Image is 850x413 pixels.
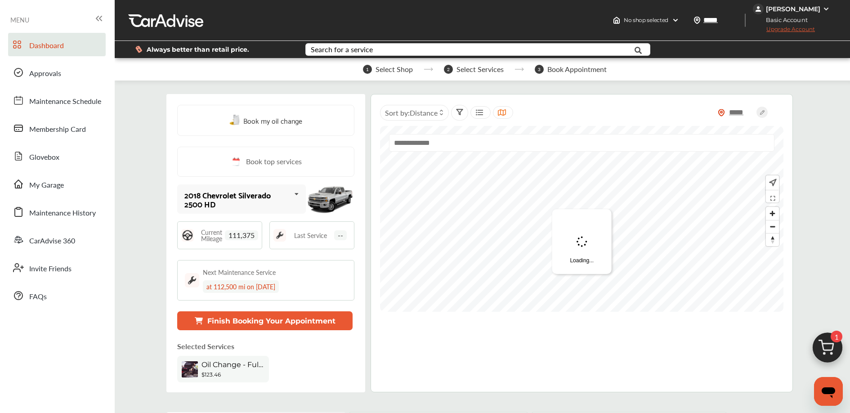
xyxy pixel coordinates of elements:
button: Zoom out [766,220,779,233]
span: -- [334,230,347,240]
div: [PERSON_NAME] [766,5,820,13]
a: Book my oil change [229,114,302,126]
span: 2 [444,65,453,74]
span: 3 [535,65,544,74]
span: My Garage [29,180,64,191]
span: 111,375 [225,230,258,240]
a: Membership Card [8,117,106,140]
img: steering_logo [181,229,194,242]
img: oil-change-thumb.jpg [182,361,198,377]
span: Select Shop [376,65,413,73]
img: maintenance_logo [185,273,199,287]
span: Always better than retail price. [147,46,249,53]
img: header-down-arrow.9dd2ce7d.svg [672,17,679,24]
img: stepper-arrow.e24c07c6.svg [514,67,524,71]
span: CarAdvise 360 [29,235,75,247]
a: Book top services [177,147,354,177]
span: Basic Account [754,15,814,25]
span: Book top services [246,156,302,167]
span: Glovebox [29,152,59,163]
img: cart_icon.3d0951e8.svg [806,328,849,372]
img: cal_icon.0803b883.svg [230,156,242,167]
a: Approvals [8,61,106,84]
img: jVpblrzwTbfkPYzPPzSLxeg0AAAAASUVORK5CYII= [753,4,764,14]
div: at 112,500 mi on [DATE] [203,280,279,293]
img: mobile_12398_st0640_046.png [306,181,355,218]
span: Current Mileage [198,229,225,242]
img: location_vector_orange.38f05af8.svg [718,109,725,117]
span: 1 [831,331,842,342]
span: Oil Change - Full-synthetic [201,360,264,369]
img: header-home-logo.8d720a4f.svg [613,17,620,24]
div: Next Maintenance Service [203,268,276,277]
img: oil-change.e5047c97.svg [229,115,241,126]
span: Book Appointment [547,65,607,73]
a: FAQs [8,284,106,307]
div: Loading... [552,209,612,274]
span: Distance [410,108,438,118]
a: Dashboard [8,33,106,56]
span: Approvals [29,68,61,80]
img: dollor_label_vector.a70140d1.svg [135,45,142,53]
span: MENU [10,16,29,23]
p: Selected Services [177,341,234,351]
span: No shop selected [624,17,668,24]
span: Invite Friends [29,263,72,275]
a: CarAdvise 360 [8,228,106,251]
a: Invite Friends [8,256,106,279]
button: Reset bearing to north [766,233,779,246]
span: FAQs [29,291,47,303]
img: recenter.ce011a49.svg [767,178,777,188]
span: 1 [363,65,372,74]
span: Select Services [456,65,504,73]
span: Maintenance History [29,207,96,219]
a: Maintenance Schedule [8,89,106,112]
a: Maintenance History [8,200,106,224]
div: Search for a service [311,46,373,53]
canvas: Map [380,126,783,312]
iframe: Button to launch messaging window [814,377,843,406]
a: My Garage [8,172,106,196]
span: Last Service [294,232,327,238]
img: stepper-arrow.e24c07c6.svg [424,67,433,71]
button: Finish Booking Your Appointment [177,311,353,330]
button: Zoom in [766,207,779,220]
b: $123.46 [201,371,221,378]
span: Maintenance Schedule [29,96,101,108]
div: 2018 Chevrolet Silverado 2500 HD [184,190,291,208]
span: Dashboard [29,40,64,52]
img: location_vector.a44bc228.svg [693,17,701,24]
span: Membership Card [29,124,86,135]
span: Reset bearing to north [766,233,779,246]
img: WGsFRI8htEPBVLJbROoPRyZpYNWhNONpIPPETTm6eUC0GeLEiAAAAAElFTkSuQmCC [823,5,830,13]
span: Upgrade Account [753,26,815,37]
img: maintenance_logo [273,229,286,242]
img: header-divider.bc55588e.svg [745,13,746,27]
span: Book my oil change [243,114,302,126]
span: Sort by : [385,108,438,118]
a: Glovebox [8,144,106,168]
